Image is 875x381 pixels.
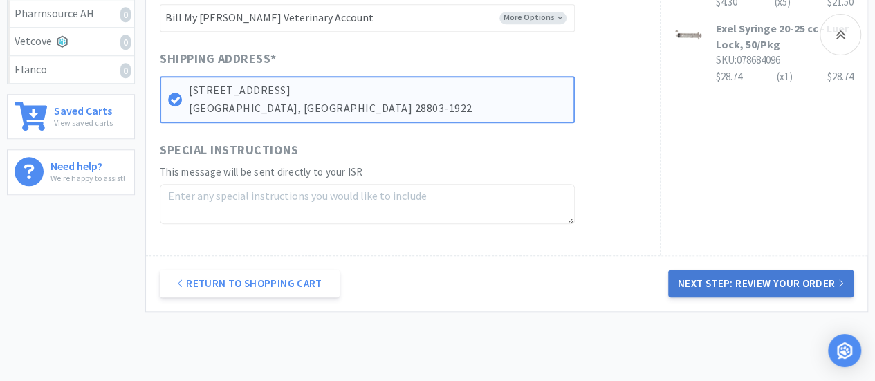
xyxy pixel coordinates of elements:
[674,21,702,48] img: 43df5ee46bd54db48dcca130d88dc199_50880.jpeg
[54,102,113,116] h6: Saved Carts
[160,49,277,69] span: Shipping Address *
[120,63,131,78] i: 0
[160,270,340,297] a: Return to Shopping Cart
[716,53,780,66] span: SKU: 078684096
[160,140,298,160] span: Special Instructions
[189,82,567,100] p: [STREET_ADDRESS]
[50,171,125,185] p: We're happy to assist!
[15,61,127,79] div: Elanco
[120,35,131,50] i: 0
[777,68,793,85] div: (x 1 )
[50,157,125,171] h6: Need help?
[7,94,135,139] a: Saved CartsView saved carts
[8,28,134,56] a: Vetcove0
[716,21,854,52] h3: Exel Syringe 20-25 cc - Luer Lock, 50/Pkg
[160,165,363,178] span: This message will be sent directly to your ISR
[8,56,134,84] a: Elanco0
[828,334,861,367] div: Open Intercom Messenger
[15,32,127,50] div: Vetcove
[120,7,131,22] i: 0
[716,68,854,85] div: $28.74
[827,68,854,85] div: $28.74
[189,100,567,118] p: [GEOGRAPHIC_DATA], [GEOGRAPHIC_DATA] 28803-1922
[15,5,127,23] div: Pharmsource AH
[54,116,113,129] p: View saved carts
[668,270,854,297] button: Next Step: Review Your Order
